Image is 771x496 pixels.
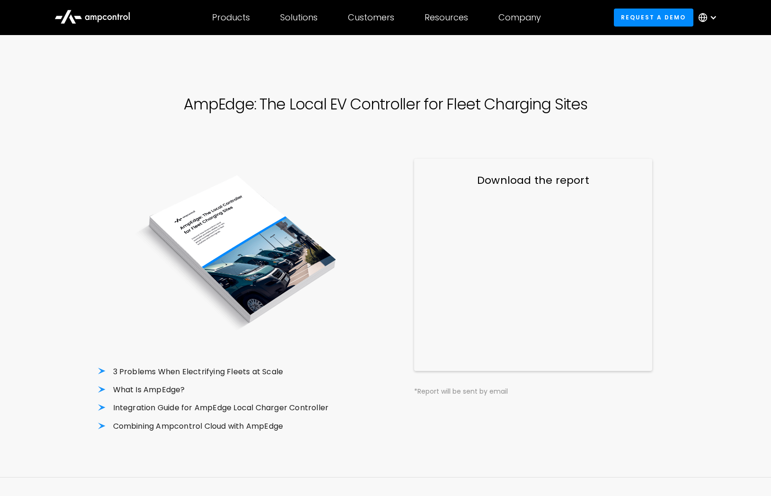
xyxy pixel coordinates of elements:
div: Solutions [280,12,318,23]
h1: AmpEdge: The Local EV Controller for Fleet Charging Sites [184,96,587,113]
a: Request a demo [614,9,693,26]
div: *Report will be sent by email [414,386,652,397]
div: Customers [348,12,394,23]
li: Combining Ampcontrol Cloud with AmpEdge [98,421,378,432]
div: Products [212,12,250,23]
div: Resources [425,12,468,23]
li: 3 Problems When Electrifying Fleets at Scale [98,367,378,377]
iframe: Form 0 [433,200,633,357]
div: Company [498,12,541,23]
img: AmpEdge: The Local Controller for Fleet Charging Sites Report [98,159,378,344]
li: What Is AmpEdge? [98,385,378,395]
li: Integration Guide for AmpEdge Local Charger Controller [98,403,378,413]
h3: Download the report [433,173,633,188]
